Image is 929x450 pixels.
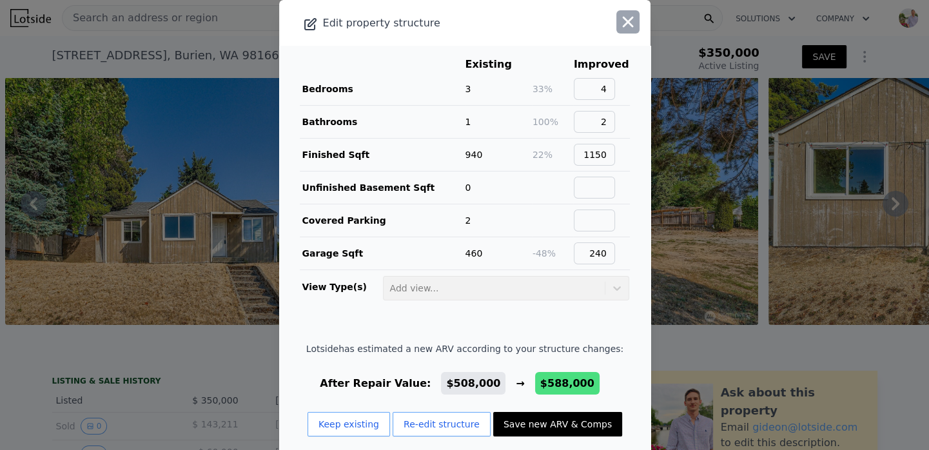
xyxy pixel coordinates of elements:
div: Edit property structure [279,14,576,32]
th: Improved [573,56,630,73]
td: Unfinished Basement Sqft [300,171,465,204]
span: 3 [465,84,471,94]
td: Garage Sqft [300,237,465,270]
span: 2 [465,215,471,226]
span: 100% [533,117,558,127]
span: $588,000 [540,377,594,389]
span: Lotside has estimated a new ARV according to your structure changes: [306,342,623,355]
button: Keep existing [308,412,390,436]
span: 940 [465,150,483,160]
span: 33% [533,84,553,94]
div: After Repair Value: → [306,376,623,391]
td: Bedrooms [300,73,465,106]
button: Re-edit structure [393,412,491,436]
td: Finished Sqft [300,139,465,171]
td: Covered Parking [300,204,465,237]
button: Save new ARV & Comps [493,412,622,436]
span: 460 [465,248,483,259]
th: Existing [465,56,532,73]
td: Bathrooms [300,106,465,139]
span: 1 [465,117,471,127]
span: 22% [533,150,553,160]
span: -48% [533,248,556,259]
span: 0 [465,182,471,193]
span: $508,000 [446,377,500,389]
td: View Type(s) [300,270,382,301]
